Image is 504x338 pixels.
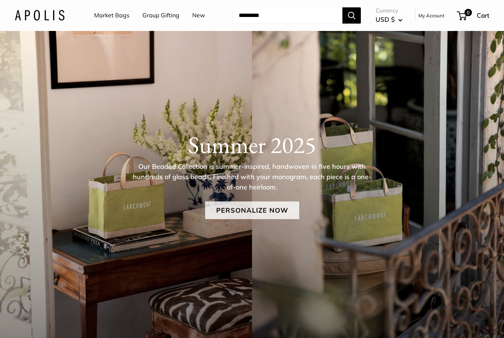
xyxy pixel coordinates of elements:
[94,10,130,21] a: Market Bags
[205,201,299,219] a: Personalize Now
[15,10,65,21] img: Apolis
[458,10,489,21] a: 0 Cart
[192,10,205,21] a: New
[418,11,445,20] a: My Account
[465,9,472,16] span: 0
[132,161,372,192] p: Our Beaded Collection is summer-inspired, handwoven in five hours with hundreds of glass beads. F...
[477,11,489,19] span: Cart
[376,15,395,23] span: USD $
[15,130,489,158] h1: Summer 2025
[142,10,179,21] a: Group Gifting
[376,6,403,16] span: Currency
[233,7,342,24] input: Search...
[376,14,403,25] button: USD $
[342,7,361,24] button: Search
